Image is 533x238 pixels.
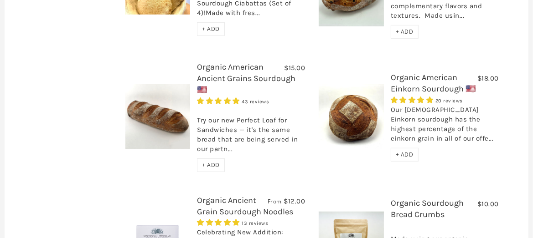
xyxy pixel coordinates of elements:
[197,97,242,105] span: 4.93 stars
[197,62,295,95] a: Organic American Ancient Grains Sourdough 🇺🇸
[396,151,414,158] span: + ADD
[242,220,268,226] span: 13 reviews
[319,84,384,149] img: Organic American Einkorn Sourdough 🇺🇸
[202,25,220,33] span: + ADD
[477,74,499,82] span: $18.00
[391,198,464,219] a: Organic Sourdough Bread Crumbs
[391,25,419,39] div: + ADD
[197,218,242,227] span: 4.85 stars
[197,195,293,217] a: Organic Ancient Grain Sourdough Noodles
[284,64,305,72] span: $15.00
[284,197,305,205] span: $12.00
[435,98,463,104] span: 20 reviews
[197,106,305,158] div: Try our new Perfect Loaf for Sandwiches — it's the same bread that are being served in our partn...
[396,28,414,35] span: + ADD
[391,72,476,94] a: Organic American Einkorn Sourdough 🇺🇸
[391,96,435,104] span: 4.95 stars
[391,148,419,162] div: + ADD
[125,84,191,149] img: Organic American Ancient Grains Sourdough 🇺🇸
[268,197,282,205] span: From
[391,105,499,148] div: Our [DEMOGRAPHIC_DATA] Einkorn sourdough has the highest percentage of the einkorn grain in all o...
[197,22,225,36] div: + ADD
[477,200,499,208] span: $10.00
[202,161,220,169] span: + ADD
[242,99,269,105] span: 43 reviews
[197,158,225,172] div: + ADD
